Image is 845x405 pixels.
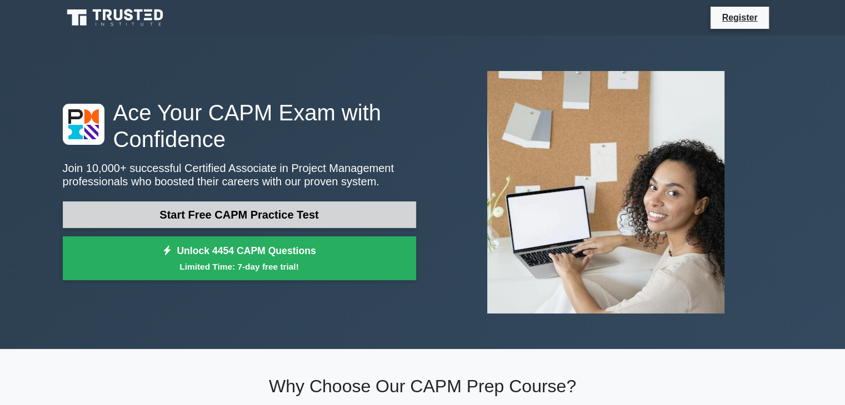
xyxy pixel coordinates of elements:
[77,260,402,273] small: Limited Time: 7-day free trial!
[715,11,764,24] a: Register
[63,201,416,228] a: Start Free CAPM Practice Test
[63,99,416,153] h1: Ace Your CAPM Exam with Confidence
[63,236,416,281] a: Unlock 4454 CAPM QuestionsLimited Time: 7-day free trial!
[63,376,783,397] h2: Why Choose Our CAPM Prep Course?
[63,161,416,188] p: Join 10,000+ successful Certified Associate in Project Management professionals who boosted their...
